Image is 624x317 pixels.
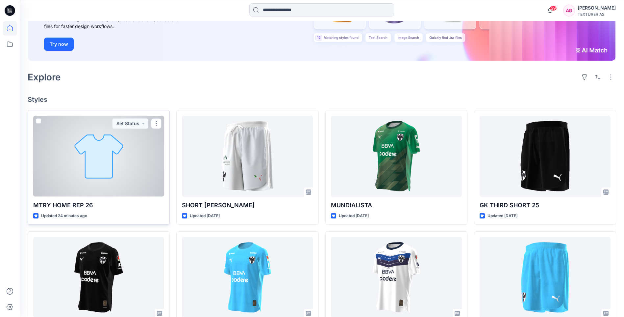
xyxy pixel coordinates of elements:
a: GK THIRD SHORT 25 [480,116,611,196]
div: AG [563,5,575,16]
a: MTRY HOME REP 26 [33,116,164,196]
span: 29 [550,6,557,11]
p: SHORT [PERSON_NAME] [182,201,313,210]
a: MUNDIALISTA [331,116,462,196]
div: Use text or image search to quickly locate relevant, editable .bw files for faster design workflows. [44,16,192,30]
div: [PERSON_NAME] [578,4,616,12]
p: Updated [DATE] [339,213,369,219]
h2: Explore [28,72,61,82]
p: Updated [DATE] [190,213,220,219]
button: Try now [44,38,74,51]
a: SHORT MUND [182,116,313,196]
p: MUNDIALISTA [331,201,462,210]
p: MTRY HOME REP 26 [33,201,164,210]
div: TEXTURERIAS [578,12,616,17]
h4: Styles [28,96,616,103]
p: GK THIRD SHORT 25 [480,201,611,210]
p: Updated [DATE] [487,213,517,219]
p: Updated 24 minutes ago [41,213,87,219]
